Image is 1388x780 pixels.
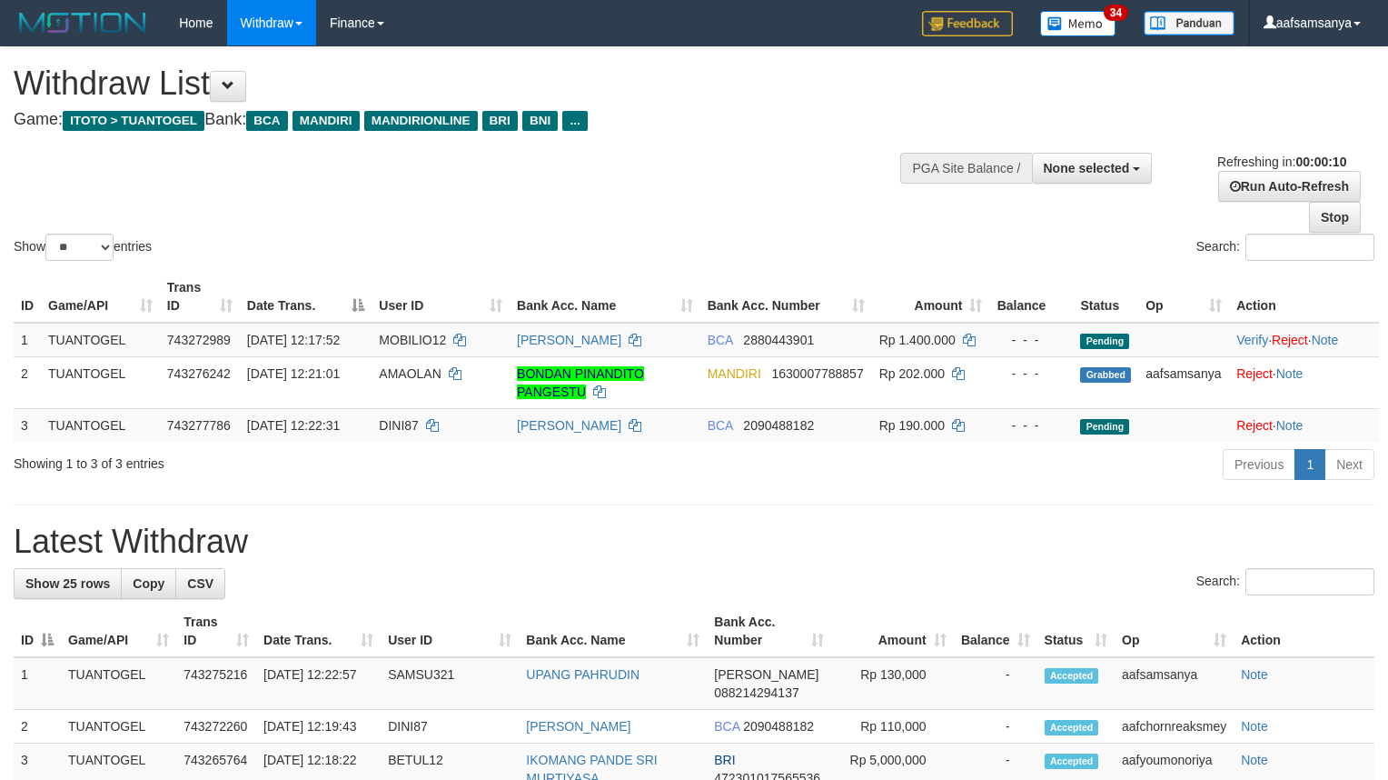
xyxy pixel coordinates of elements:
[1229,408,1379,442] td: ·
[1196,568,1374,595] label: Search:
[1080,334,1129,349] span: Pending
[743,418,814,433] span: Copy 2090488182 to clipboard
[831,657,954,710] td: Rp 130,000
[292,111,360,131] span: MANDIRI
[1045,754,1099,769] span: Accepted
[14,605,61,657] th: ID: activate to sort column descending
[167,418,231,433] span: 743277786
[1217,155,1346,169] span: Refreshing in:
[996,416,1066,435] div: - - -
[1245,234,1374,261] input: Search:
[517,333,621,347] a: [PERSON_NAME]
[14,447,565,473] div: Showing 1 to 3 of 3 entries
[45,234,114,261] select: Showentries
[41,356,160,408] td: TUANTOGEL
[381,710,519,744] td: DINI87
[247,333,340,347] span: [DATE] 12:17:52
[831,710,954,744] td: Rp 110,000
[1138,271,1229,323] th: Op: activate to sort column ascending
[1138,356,1229,408] td: aafsamsanya
[522,111,558,131] span: BNI
[989,271,1073,323] th: Balance
[167,333,231,347] span: 743272989
[954,605,1037,657] th: Balance: activate to sort column ascending
[1115,657,1234,710] td: aafsamsanya
[61,657,176,710] td: TUANTOGEL
[517,418,621,433] a: [PERSON_NAME]
[700,271,872,323] th: Bank Acc. Number: activate to sort column ascending
[519,605,707,657] th: Bank Acc. Name: activate to sort column ascending
[14,9,152,36] img: MOTION_logo.png
[1245,568,1374,595] input: Search:
[364,111,478,131] span: MANDIRIONLINE
[379,418,419,433] span: DINI87
[1045,720,1099,735] span: Accepted
[743,333,814,347] span: Copy 2880443901 to clipboard
[381,657,519,710] td: SAMSU321
[14,710,61,744] td: 2
[14,111,907,129] h4: Game: Bank:
[1229,271,1379,323] th: Action
[743,719,814,734] span: Copy 2090488182 to clipboard
[1324,449,1374,480] a: Next
[61,605,176,657] th: Game/API: activate to sort column ascending
[482,111,518,131] span: BRI
[61,710,176,744] td: TUANTOGEL
[517,366,644,399] a: BONDAN PINANDITO PANGESTU
[1236,333,1268,347] a: Verify
[562,111,587,131] span: ...
[14,568,122,599] a: Show 25 rows
[381,605,519,657] th: User ID: activate to sort column ascending
[1223,449,1295,480] a: Previous
[922,11,1013,36] img: Feedback.jpg
[1241,719,1268,734] a: Note
[176,657,256,710] td: 743275216
[1236,366,1273,381] a: Reject
[14,524,1374,560] h1: Latest Withdraw
[510,271,700,323] th: Bank Acc. Name: activate to sort column ascending
[954,657,1037,710] td: -
[714,719,739,734] span: BCA
[1295,155,1346,169] strong: 00:00:10
[1241,667,1268,682] a: Note
[996,331,1066,349] div: - - -
[714,667,818,682] span: [PERSON_NAME]
[1276,418,1304,433] a: Note
[256,605,381,657] th: Date Trans.: activate to sort column ascending
[526,719,630,734] a: [PERSON_NAME]
[1073,271,1138,323] th: Status
[14,323,41,357] td: 1
[176,710,256,744] td: 743272260
[1045,668,1099,684] span: Accepted
[879,333,956,347] span: Rp 1.400.000
[379,366,441,381] span: AMAOLAN
[247,418,340,433] span: [DATE] 12:22:31
[831,605,954,657] th: Amount: activate to sort column ascending
[1040,11,1116,36] img: Button%20Memo.svg
[1236,418,1273,433] a: Reject
[771,366,863,381] span: Copy 1630007788857 to clipboard
[1115,710,1234,744] td: aafchornreaksmey
[879,418,945,433] span: Rp 190.000
[707,605,831,657] th: Bank Acc. Number: activate to sort column ascending
[14,65,907,102] h1: Withdraw List
[1080,419,1129,435] span: Pending
[247,366,340,381] span: [DATE] 12:21:01
[1241,753,1268,767] a: Note
[14,408,41,442] td: 3
[1044,161,1130,175] span: None selected
[256,710,381,744] td: [DATE] 12:19:43
[1196,234,1374,261] label: Search:
[187,576,213,591] span: CSV
[996,365,1066,383] div: - - -
[372,271,510,323] th: User ID: activate to sort column ascending
[160,271,240,323] th: Trans ID: activate to sort column ascending
[872,271,990,323] th: Amount: activate to sort column ascending
[954,710,1037,744] td: -
[1309,202,1361,233] a: Stop
[41,323,160,357] td: TUANTOGEL
[133,576,164,591] span: Copy
[240,271,372,323] th: Date Trans.: activate to sort column descending
[714,685,798,700] span: Copy 088214294137 to clipboard
[1229,356,1379,408] td: ·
